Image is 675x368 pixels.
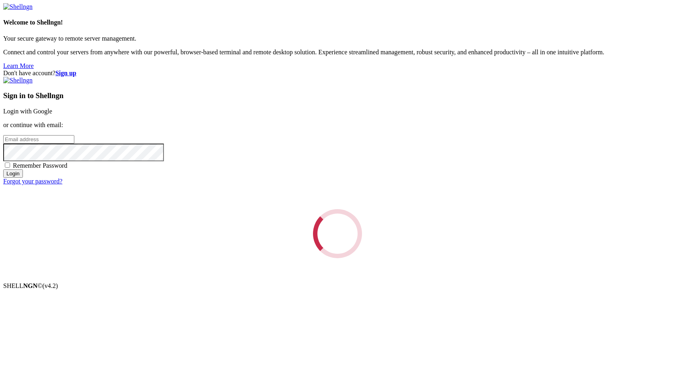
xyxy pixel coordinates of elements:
[3,3,33,10] img: Shellngn
[3,282,58,289] span: SHELL ©
[3,19,672,26] h4: Welcome to Shellngn!
[3,62,34,69] a: Learn More
[55,70,76,76] a: Sign up
[3,108,52,115] a: Login with Google
[3,121,672,129] p: or continue with email:
[3,135,74,144] input: Email address
[3,91,672,100] h3: Sign in to Shellngn
[43,282,58,289] span: 4.2.0
[311,207,364,260] div: Loading...
[3,35,672,42] p: Your secure gateway to remote server management.
[23,282,38,289] b: NGN
[3,178,62,185] a: Forgot your password?
[3,70,672,77] div: Don't have account?
[13,162,67,169] span: Remember Password
[5,162,10,168] input: Remember Password
[3,169,23,178] input: Login
[3,49,672,56] p: Connect and control your servers from anywhere with our powerful, browser-based terminal and remo...
[3,77,33,84] img: Shellngn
